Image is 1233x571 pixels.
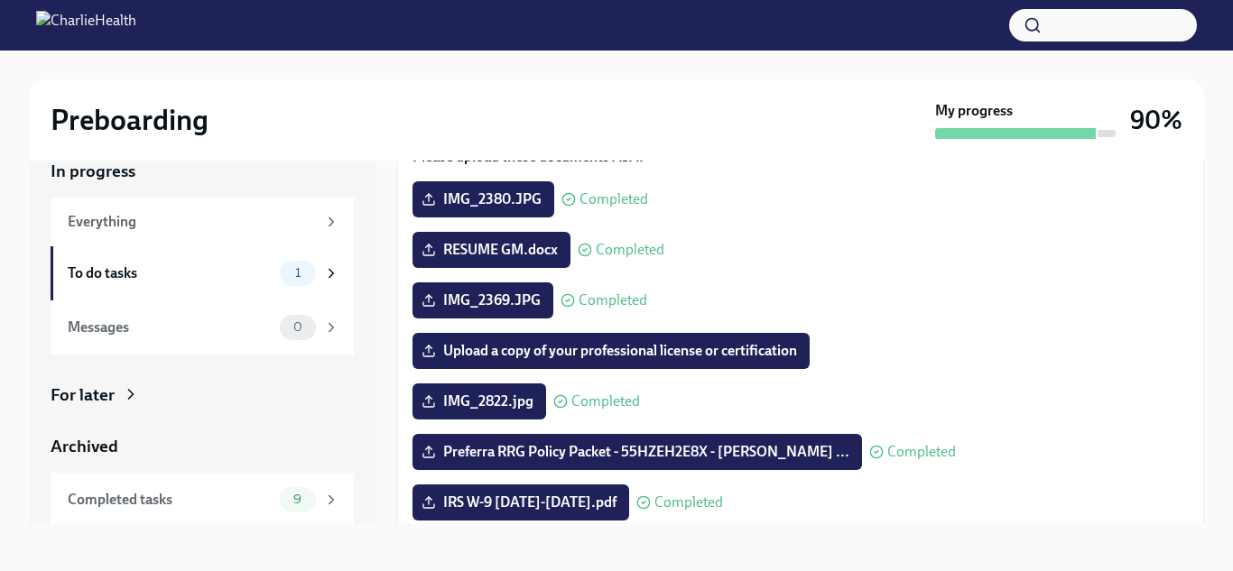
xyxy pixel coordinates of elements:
[51,383,354,407] a: For later
[68,490,273,510] div: Completed tasks
[579,293,647,308] span: Completed
[887,445,956,459] span: Completed
[284,266,311,280] span: 1
[51,102,209,138] h2: Preboarding
[413,282,553,318] label: IMG_2369.JPG
[413,333,810,369] label: Upload a copy of your professional license or certification
[425,443,849,461] span: Preferra RRG Policy Packet - 55HZEH2E8X - [PERSON_NAME] ...
[425,190,542,208] span: IMG_2380.JPG
[579,192,648,207] span: Completed
[51,160,354,183] a: In progress
[596,243,664,257] span: Completed
[571,394,640,409] span: Completed
[51,246,354,300] a: To do tasks1
[425,342,797,360] span: Upload a copy of your professional license or certification
[283,493,312,506] span: 9
[51,473,354,527] a: Completed tasks9
[413,181,554,217] label: IMG_2380.JPG
[68,263,273,283] div: To do tasks
[51,435,354,458] a: Archived
[1130,104,1182,136] h3: 90%
[413,434,862,470] label: Preferra RRG Policy Packet - 55HZEH2E8X - [PERSON_NAME] ...
[68,318,273,337] div: Messages
[425,241,558,259] span: RESUME GM.docx
[425,493,616,511] span: IRS W-9 [DATE]-[DATE].pdf
[51,300,354,355] a: Messages0
[654,495,723,510] span: Completed
[413,232,570,268] label: RESUME GM.docx
[413,484,629,520] label: IRS W-9 [DATE]-[DATE].pdf
[425,392,533,410] span: IMG_2822.jpg
[283,320,313,334] span: 0
[413,383,546,419] label: IMG_2822.jpg
[425,291,541,309] span: IMG_2369.JPG
[935,101,1013,121] strong: My progress
[51,383,115,407] div: For later
[51,198,354,246] a: Everything
[36,11,136,40] img: CharlieHealth
[68,212,316,232] div: Everything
